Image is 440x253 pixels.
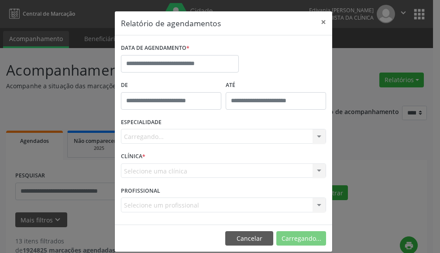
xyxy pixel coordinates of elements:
button: Cancelar [225,231,273,246]
label: ATÉ [226,79,326,92]
label: ESPECIALIDADE [121,116,162,129]
label: CLÍNICA [121,150,145,163]
h5: Relatório de agendamentos [121,17,221,29]
label: PROFISSIONAL [121,184,160,198]
label: De [121,79,221,92]
button: Carregando... [276,231,326,246]
label: DATA DE AGENDAMENTO [121,42,189,55]
button: Close [315,11,332,33]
